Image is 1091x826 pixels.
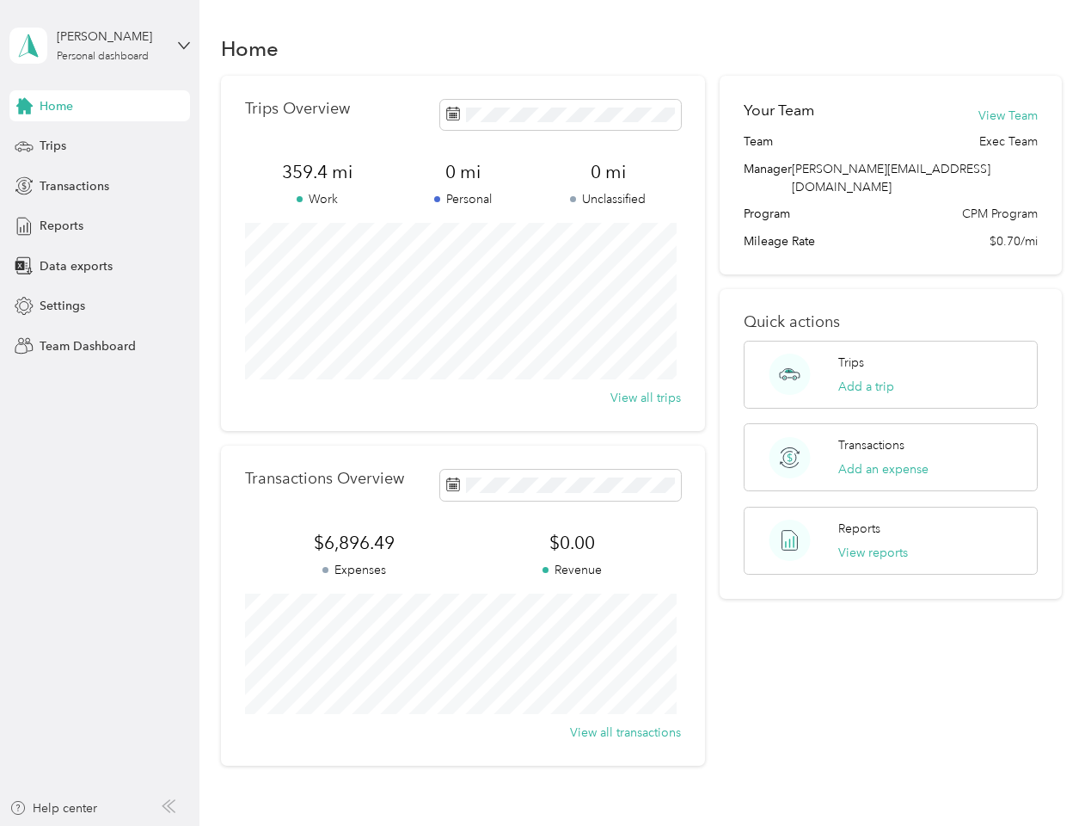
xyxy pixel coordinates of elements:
[57,52,149,62] div: Personal dashboard
[245,160,390,184] span: 359.4 mi
[536,190,681,208] p: Unclassified
[838,520,880,538] p: Reports
[838,378,894,396] button: Add a trip
[40,137,66,155] span: Trips
[744,232,815,250] span: Mileage Rate
[221,40,279,58] h1: Home
[570,724,681,742] button: View all transactions
[245,190,390,208] p: Work
[792,162,990,194] span: [PERSON_NAME][EMAIL_ADDRESS][DOMAIN_NAME]
[744,205,790,223] span: Program
[40,217,83,235] span: Reports
[463,531,681,555] span: $0.00
[744,160,792,196] span: Manager
[610,389,681,407] button: View all trips
[744,313,1037,331] p: Quick actions
[979,133,1038,151] span: Exec Team
[978,107,1038,125] button: View Team
[838,436,904,454] p: Transactions
[463,561,681,579] p: Revenue
[40,297,85,315] span: Settings
[40,177,109,195] span: Transactions
[40,257,113,275] span: Data exports
[245,531,463,555] span: $6,896.49
[245,561,463,579] p: Expenses
[57,28,164,46] div: [PERSON_NAME]
[40,337,136,355] span: Team Dashboard
[838,460,929,478] button: Add an expense
[838,544,908,562] button: View reports
[245,470,404,488] p: Transactions Overview
[838,354,864,372] p: Trips
[390,190,536,208] p: Personal
[245,100,350,118] p: Trips Overview
[390,160,536,184] span: 0 mi
[962,205,1038,223] span: CPM Program
[990,232,1038,250] span: $0.70/mi
[744,100,814,121] h2: Your Team
[536,160,681,184] span: 0 mi
[40,97,73,115] span: Home
[744,133,773,151] span: Team
[9,799,97,817] button: Help center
